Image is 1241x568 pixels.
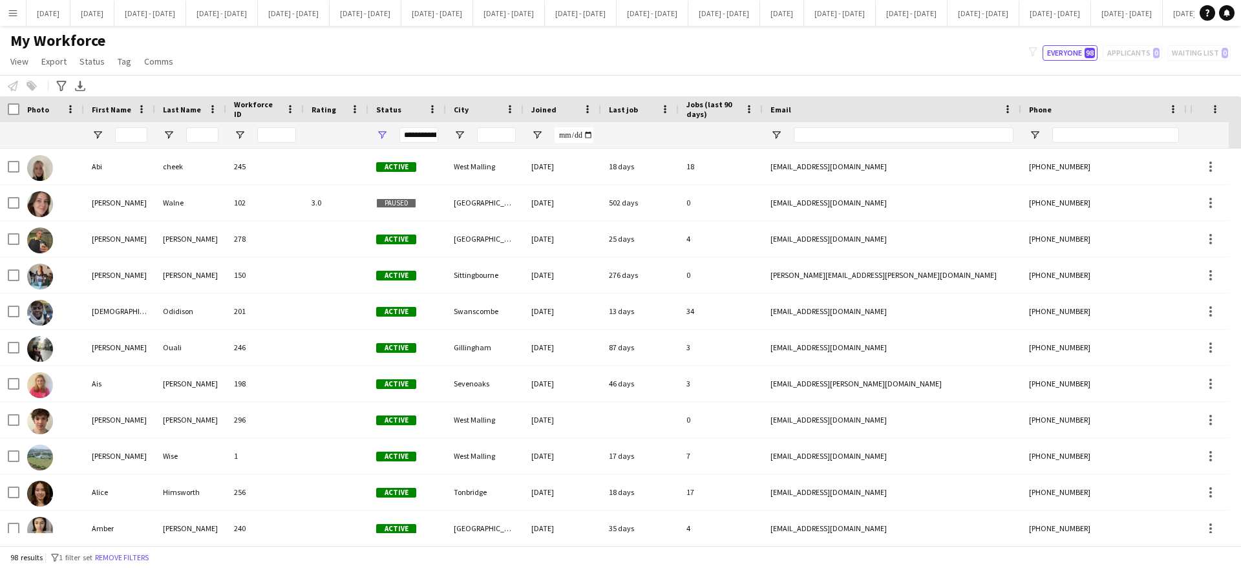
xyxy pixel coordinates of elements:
[84,293,155,329] div: [DEMOGRAPHIC_DATA]
[54,78,69,94] app-action-btn: Advanced filters
[27,105,49,114] span: Photo
[226,510,304,546] div: 240
[234,129,246,141] button: Open Filter Menu
[763,330,1021,365] div: [EMAIL_ADDRESS][DOMAIN_NAME]
[1019,1,1091,26] button: [DATE] - [DATE]
[1163,1,1235,26] button: [DATE] - [DATE]
[226,330,304,365] div: 246
[1085,48,1095,58] span: 98
[376,415,416,425] span: Active
[601,330,679,365] div: 87 days
[1021,221,1187,257] div: [PHONE_NUMBER]
[1021,185,1187,220] div: [PHONE_NUMBER]
[763,510,1021,546] div: [EMAIL_ADDRESS][DOMAIN_NAME]
[92,105,131,114] span: First Name
[27,300,53,326] img: Adesua Odidison
[226,293,304,329] div: 201
[686,100,739,119] span: Jobs (last 90 days)
[10,56,28,67] span: View
[446,330,524,365] div: Gillingham
[118,56,131,67] span: Tag
[524,221,601,257] div: [DATE]
[1021,438,1187,474] div: [PHONE_NUMBER]
[376,129,388,141] button: Open Filter Menu
[763,438,1021,474] div: [EMAIL_ADDRESS][DOMAIN_NAME]
[446,257,524,293] div: Sittingbourne
[376,307,416,317] span: Active
[27,445,53,470] img: Alexandra Wise
[27,517,53,543] img: Amber Ahmed
[446,149,524,184] div: West Malling
[27,336,53,362] img: Ahmed Yahia Ouali
[454,105,469,114] span: City
[679,402,763,437] div: 0
[144,56,173,67] span: Comms
[155,366,226,401] div: [PERSON_NAME]
[1021,510,1187,546] div: [PHONE_NUMBER]
[601,221,679,257] div: 25 days
[524,257,601,293] div: [DATE]
[524,149,601,184] div: [DATE]
[948,1,1019,26] button: [DATE] - [DATE]
[477,127,516,143] input: City Filter Input
[524,366,601,401] div: [DATE]
[84,330,155,365] div: [PERSON_NAME]
[1043,45,1098,61] button: Everyone98
[27,481,53,507] img: Alice Himsworth
[1029,105,1052,114] span: Phone
[601,185,679,220] div: 502 days
[258,1,330,26] button: [DATE] - [DATE]
[770,105,791,114] span: Email
[1029,129,1041,141] button: Open Filter Menu
[524,438,601,474] div: [DATE]
[473,1,545,26] button: [DATE] - [DATE]
[609,105,638,114] span: Last job
[446,221,524,257] div: [GEOGRAPHIC_DATA]
[186,1,258,26] button: [DATE] - [DATE]
[59,552,92,562] span: 1 filter set
[446,510,524,546] div: [GEOGRAPHIC_DATA]
[1021,149,1187,184] div: [PHONE_NUMBER]
[330,1,401,26] button: [DATE] - [DATE]
[679,257,763,293] div: 0
[1091,1,1163,26] button: [DATE] - [DATE]
[376,235,416,244] span: Active
[446,366,524,401] div: Sevenoaks
[601,474,679,510] div: 18 days
[617,1,688,26] button: [DATE] - [DATE]
[27,1,70,26] button: [DATE]
[524,330,601,365] div: [DATE]
[155,510,226,546] div: [PERSON_NAME]
[155,185,226,220] div: Walne
[234,100,281,119] span: Workforce ID
[84,402,155,437] div: [PERSON_NAME]
[763,366,1021,401] div: [EMAIL_ADDRESS][PERSON_NAME][DOMAIN_NAME]
[763,185,1021,220] div: [EMAIL_ADDRESS][DOMAIN_NAME]
[376,524,416,534] span: Active
[1021,330,1187,365] div: [PHONE_NUMBER]
[770,129,782,141] button: Open Filter Menu
[376,162,416,172] span: Active
[555,127,593,143] input: Joined Filter Input
[763,221,1021,257] div: [EMAIL_ADDRESS][DOMAIN_NAME]
[376,488,416,498] span: Active
[84,257,155,293] div: [PERSON_NAME]
[804,1,876,26] button: [DATE] - [DATE]
[1021,257,1187,293] div: [PHONE_NUMBER]
[226,366,304,401] div: 198
[1021,366,1187,401] div: [PHONE_NUMBER]
[376,271,416,280] span: Active
[794,127,1013,143] input: Email Filter Input
[84,510,155,546] div: Amber
[376,198,416,208] span: Paused
[679,293,763,329] div: 34
[112,53,136,70] a: Tag
[226,438,304,474] div: 1
[115,127,147,143] input: First Name Filter Input
[155,257,226,293] div: [PERSON_NAME]
[1021,402,1187,437] div: [PHONE_NUMBER]
[155,293,226,329] div: Odidison
[760,1,804,26] button: [DATE]
[524,474,601,510] div: [DATE]
[1021,474,1187,510] div: [PHONE_NUMBER]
